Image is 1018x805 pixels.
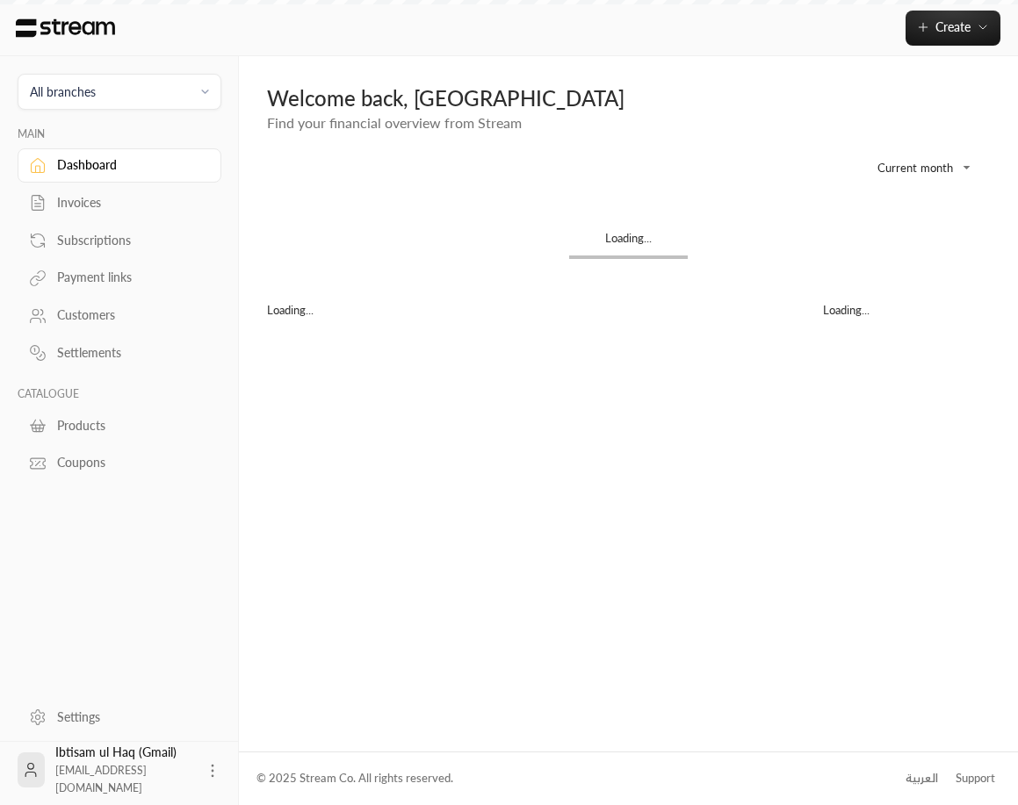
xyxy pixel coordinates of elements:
button: Create [906,11,1000,46]
div: © 2025 Stream Co. All rights reserved. [256,770,453,787]
div: Ibtisam ul Haq (Gmail) [55,744,193,796]
a: Coupons [18,446,221,480]
div: Settlements [57,344,199,362]
a: Customers [18,298,221,333]
div: All branches [30,83,96,101]
div: Current month [849,145,981,190]
div: Settings [57,708,199,726]
span: Create [935,19,971,34]
div: Loading... [823,302,990,320]
a: Subscriptions [18,223,221,257]
div: Coupons [57,454,199,471]
div: Dashboard [57,156,199,174]
a: Settlements [18,336,221,370]
div: Customers [57,306,199,324]
p: CATALOGUE [18,387,221,401]
div: Payment links [57,269,199,286]
span: [EMAIL_ADDRESS][DOMAIN_NAME] [55,764,147,794]
img: Logo [14,18,117,38]
div: Products [57,417,199,435]
div: Invoices [57,194,199,212]
a: Payment links [18,261,221,295]
div: Welcome back, [GEOGRAPHIC_DATA] [267,84,990,112]
span: Find your financial overview from Stream [267,114,522,131]
div: Subscriptions [57,232,199,249]
a: Products [18,408,221,442]
a: Support [949,763,1000,794]
p: MAIN [18,127,221,141]
a: Settings [18,700,221,734]
div: العربية [906,770,938,787]
div: Loading... [267,302,809,320]
a: Dashboard [18,148,221,183]
a: Invoices [18,186,221,220]
button: All branches [18,74,221,110]
div: Loading... [569,230,688,255]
